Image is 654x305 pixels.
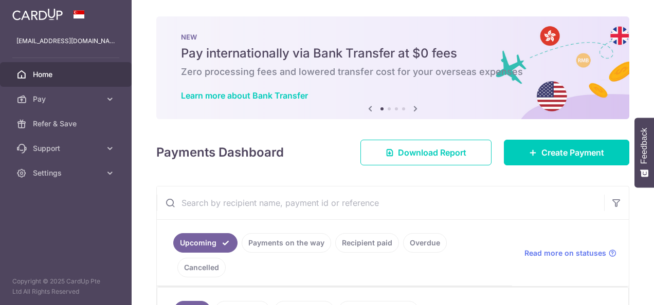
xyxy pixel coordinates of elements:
span: Refer & Save [33,119,101,129]
img: Bank transfer banner [156,16,629,119]
h6: Zero processing fees and lowered transfer cost for your overseas expenses [181,66,605,78]
a: Recipient paid [335,233,399,253]
a: Learn more about Bank Transfer [181,90,308,101]
a: Create Payment [504,140,629,165]
span: Support [33,143,101,154]
span: Read more on statuses [524,248,606,258]
button: Feedback - Show survey [634,118,654,187]
a: Upcoming [173,233,238,253]
h5: Pay internationally via Bank Transfer at $0 fees [181,45,605,62]
span: Feedback [640,128,649,164]
a: Overdue [403,233,447,253]
span: Home [33,69,101,80]
a: Cancelled [177,258,226,277]
a: Download Report [360,140,492,165]
span: Pay [33,94,101,104]
img: CardUp [12,8,63,21]
span: Create Payment [541,146,604,159]
span: Settings [33,168,101,178]
a: Payments on the way [242,233,331,253]
h4: Payments Dashboard [156,143,284,162]
span: Download Report [398,146,466,159]
a: Read more on statuses [524,248,616,258]
input: Search by recipient name, payment id or reference [157,186,604,219]
p: NEW [181,33,605,41]
p: [EMAIL_ADDRESS][DOMAIN_NAME] [16,36,115,46]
